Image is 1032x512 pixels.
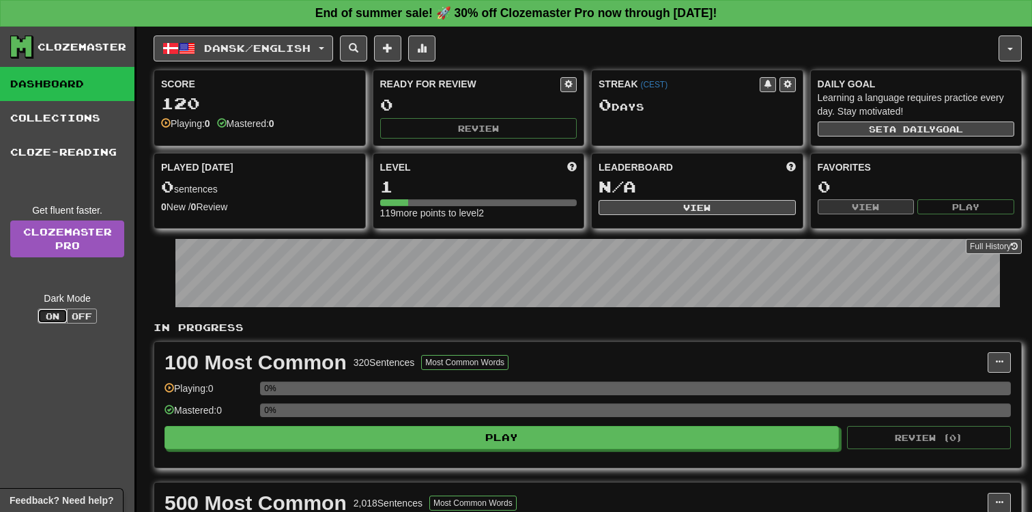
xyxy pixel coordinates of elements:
p: In Progress [154,321,1022,335]
button: On [38,309,68,324]
div: 119 more points to level 2 [380,206,577,220]
div: Mastered: 0 [164,403,253,426]
button: Play [917,199,1014,214]
div: 2,018 Sentences [354,496,422,510]
span: 0 [161,177,174,196]
div: Playing: [161,117,210,130]
button: Full History [966,239,1022,254]
button: Review [380,118,577,139]
div: Favorites [818,160,1015,174]
div: Clozemaster [38,40,126,54]
div: Dark Mode [10,291,124,305]
span: Score more points to level up [567,160,577,174]
span: 0 [599,95,612,114]
div: Playing: 0 [164,382,253,404]
strong: End of summer sale! 🚀 30% off Clozemaster Pro now through [DATE]! [315,6,717,20]
div: 320 Sentences [354,356,415,369]
strong: 0 [161,201,167,212]
button: Dansk/English [154,35,333,61]
strong: 0 [269,118,274,129]
div: Ready for Review [380,77,561,91]
span: Leaderboard [599,160,673,174]
button: Most Common Words [421,355,508,370]
div: Day s [599,96,796,114]
button: Seta dailygoal [818,122,1015,137]
span: This week in points, UTC [786,160,796,174]
div: Score [161,77,358,91]
div: Streak [599,77,760,91]
strong: 0 [191,201,197,212]
button: View [818,199,915,214]
button: Off [67,309,97,324]
button: More stats [408,35,435,61]
button: Play [164,426,839,449]
div: 1 [380,178,577,195]
span: a daily [889,124,936,134]
div: Get fluent faster. [10,203,124,217]
span: Played [DATE] [161,160,233,174]
div: 120 [161,95,358,112]
a: (CEST) [640,80,668,89]
button: Review (0) [847,426,1011,449]
div: 0 [818,178,1015,195]
div: Mastered: [217,117,274,130]
button: Search sentences [340,35,367,61]
button: View [599,200,796,215]
button: Add sentence to collection [374,35,401,61]
span: N/A [599,177,636,196]
button: Most Common Words [429,496,517,511]
a: ClozemasterPro [10,221,124,257]
div: 100 Most Common [164,352,347,373]
span: Level [380,160,411,174]
div: Daily Goal [818,77,1015,91]
span: Dansk / English [204,42,311,54]
div: Learning a language requires practice every day. Stay motivated! [818,91,1015,118]
div: sentences [161,178,358,196]
div: New / Review [161,200,358,214]
span: Open feedback widget [10,494,113,507]
div: 0 [380,96,577,113]
strong: 0 [205,118,210,129]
